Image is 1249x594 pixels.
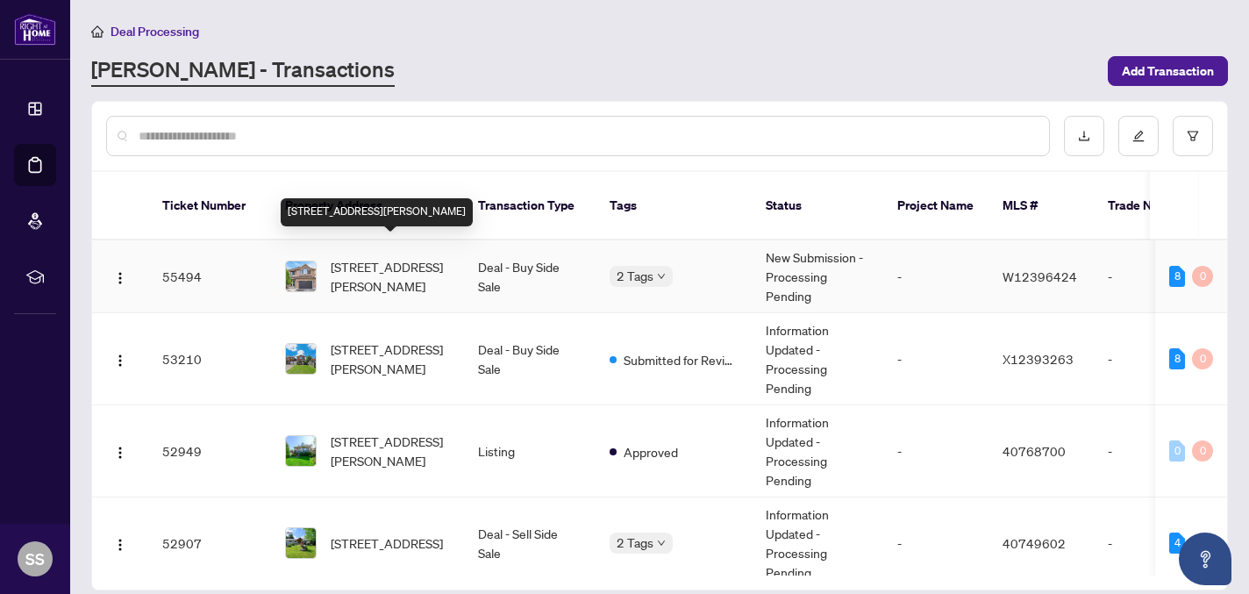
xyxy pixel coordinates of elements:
span: X12393263 [1003,351,1074,367]
span: download [1078,130,1090,142]
span: [STREET_ADDRESS][PERSON_NAME] [331,340,450,378]
button: edit [1118,116,1159,156]
th: Ticket Number [148,172,271,240]
div: 8 [1169,348,1185,369]
span: [STREET_ADDRESS] [331,533,443,553]
img: thumbnail-img [286,436,316,466]
span: Add Transaction [1122,57,1214,85]
button: Open asap [1179,533,1231,585]
div: 4 [1169,533,1185,554]
th: MLS # [988,172,1094,240]
span: down [657,272,666,281]
span: 2 Tags [617,533,653,553]
td: - [1094,313,1217,405]
td: Information Updated - Processing Pending [752,497,883,590]
td: Information Updated - Processing Pending [752,313,883,405]
td: 52949 [148,405,271,497]
td: Deal - Sell Side Sale [464,497,596,590]
td: - [1094,240,1217,313]
span: 40749602 [1003,535,1066,551]
td: New Submission - Processing Pending [752,240,883,313]
img: thumbnail-img [286,261,316,291]
button: Logo [106,437,134,465]
td: - [883,497,988,590]
span: Approved [624,442,678,462]
td: - [883,313,988,405]
td: 52907 [148,497,271,590]
div: 0 [1169,440,1185,462]
button: Logo [106,262,134,290]
a: [PERSON_NAME] - Transactions [91,55,395,87]
div: 0 [1192,348,1213,369]
td: - [883,240,988,313]
th: Trade Number [1094,172,1217,240]
div: 0 [1192,440,1213,462]
span: filter [1187,130,1199,142]
button: Logo [106,345,134,373]
td: - [1094,497,1217,590]
td: 53210 [148,313,271,405]
img: Logo [113,538,127,552]
th: Project Name [883,172,988,240]
img: Logo [113,446,127,460]
button: Logo [106,529,134,557]
span: W12396424 [1003,268,1077,284]
div: [STREET_ADDRESS][PERSON_NAME] [281,198,473,226]
td: Information Updated - Processing Pending [752,405,883,497]
span: home [91,25,103,38]
img: logo [14,13,56,46]
td: - [883,405,988,497]
td: Deal - Buy Side Sale [464,313,596,405]
button: filter [1173,116,1213,156]
span: 2 Tags [617,266,653,286]
img: thumbnail-img [286,344,316,374]
span: down [657,539,666,547]
div: 8 [1169,266,1185,287]
span: Submitted for Review [624,350,738,369]
td: - [1094,405,1217,497]
th: Transaction Type [464,172,596,240]
span: SS [25,547,45,571]
th: Property Address [271,172,464,240]
button: download [1064,116,1104,156]
img: thumbnail-img [286,528,316,558]
img: Logo [113,354,127,368]
button: Add Transaction [1108,56,1228,86]
span: Deal Processing [111,24,199,39]
div: 0 [1192,266,1213,287]
span: edit [1132,130,1145,142]
th: Tags [596,172,752,240]
span: [STREET_ADDRESS][PERSON_NAME] [331,432,450,470]
th: Status [752,172,883,240]
td: 55494 [148,240,271,313]
img: Logo [113,271,127,285]
td: Listing [464,405,596,497]
td: Deal - Buy Side Sale [464,240,596,313]
span: 40768700 [1003,443,1066,459]
span: [STREET_ADDRESS][PERSON_NAME] [331,257,450,296]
